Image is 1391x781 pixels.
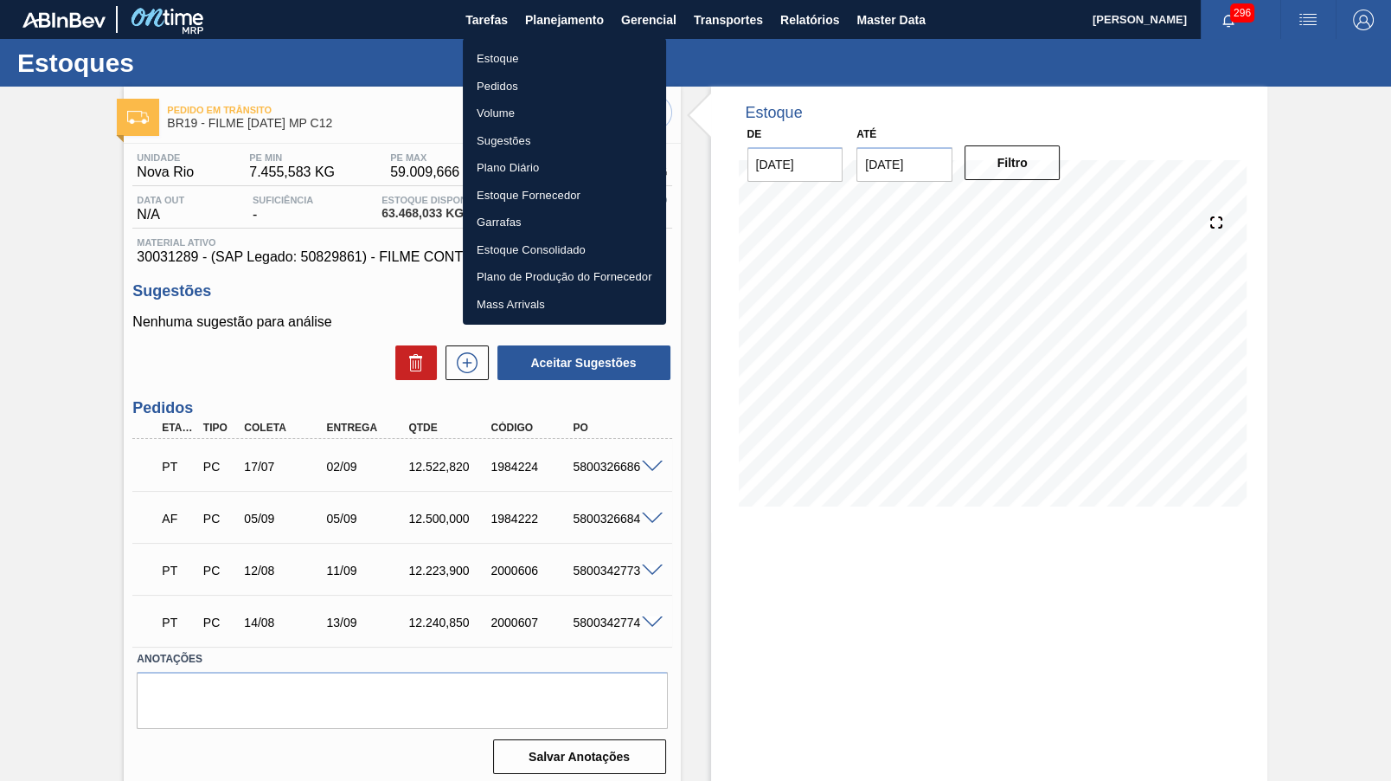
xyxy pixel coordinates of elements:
[463,263,666,291] a: Plano de Produção do Fornecedor
[463,45,666,73] a: Estoque
[463,182,666,210] a: Estoque Fornecedor
[463,127,666,155] a: Sugestões
[463,209,666,236] a: Garrafas
[463,154,666,182] a: Plano Diário
[463,236,666,264] a: Estoque Consolidado
[463,73,666,100] a: Pedidos
[463,291,666,319] a: Mass Arrivals
[463,100,666,127] a: Volume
